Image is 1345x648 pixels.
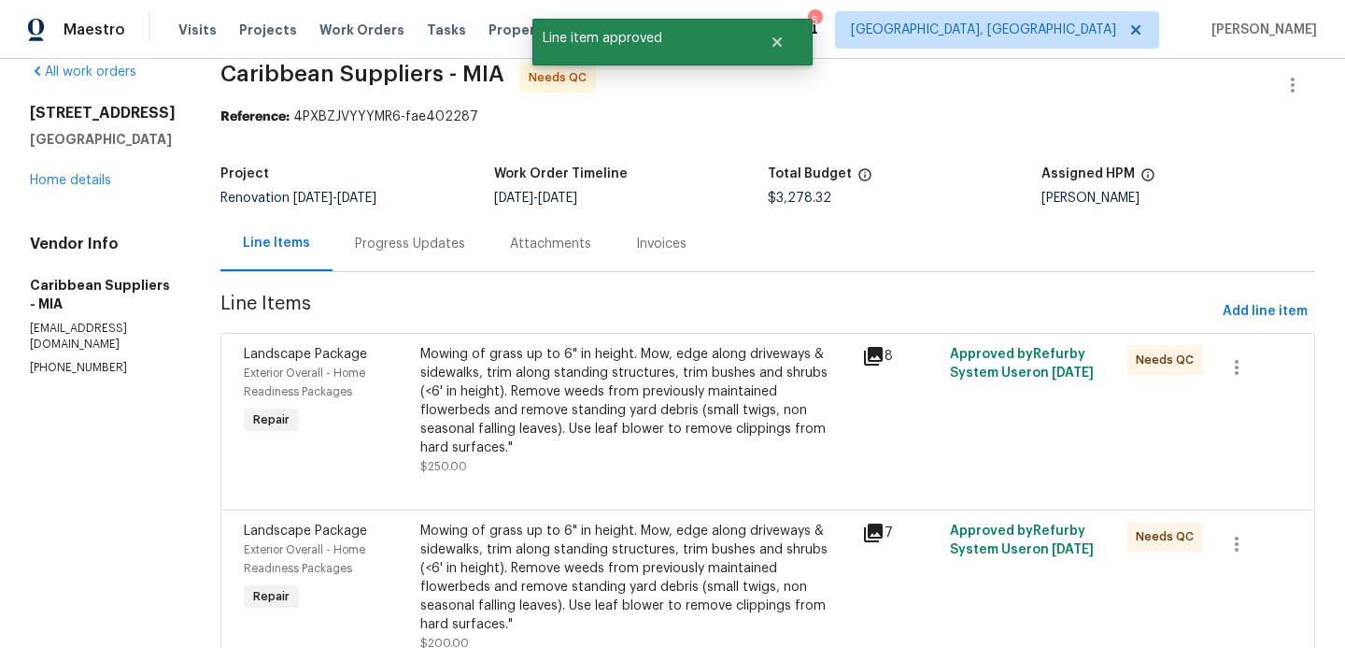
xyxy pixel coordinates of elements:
[1041,192,1315,205] div: [PERSON_NAME]
[427,23,466,36] span: Tasks
[220,108,1315,126] div: 4PXBZJVYYYMR6-fae402287
[239,21,297,39] span: Projects
[538,192,577,205] span: [DATE]
[30,65,136,79] a: All work orders
[420,522,851,634] div: Mowing of grass up to 6" in height. Mow, edge along driveways & sidewalks, trim along standing st...
[420,461,467,472] span: $250.00
[862,522,939,544] div: 7
[851,21,1116,39] span: [GEOGRAPHIC_DATA], [GEOGRAPHIC_DATA]
[1052,367,1094,380] span: [DATE]
[488,21,561,39] span: Properties
[862,345,939,367] div: 8
[220,110,290,123] b: Reference:
[30,321,176,353] p: [EMAIL_ADDRESS][DOMAIN_NAME]
[420,345,851,457] div: Mowing of grass up to 6" in height. Mow, edge along driveways & sidewalks, trim along standing st...
[494,167,628,180] h5: Work Order Timeline
[178,21,217,39] span: Visits
[220,295,1215,329] span: Line Items
[244,544,365,574] span: Exterior Overall - Home Readiness Packages
[30,235,176,253] h4: Vendor Info
[246,410,297,429] span: Repair
[1140,167,1155,192] span: The hpm assigned to this work order.
[746,23,808,61] button: Close
[30,174,111,187] a: Home details
[1041,167,1135,180] h5: Assigned HPM
[950,525,1094,556] span: Approved by Refurby System User on
[220,167,269,180] h5: Project
[244,525,367,538] span: Landscape Package
[30,276,176,313] h5: Caribbean Suppliers - MIA
[244,367,365,397] span: Exterior Overall - Home Readiness Packages
[768,192,831,205] span: $3,278.32
[636,235,687,253] div: Invoices
[532,19,746,58] span: Line item approved
[1204,21,1317,39] span: [PERSON_NAME]
[244,348,367,361] span: Landscape Package
[220,63,504,85] span: Caribbean Suppliers - MIA
[30,130,176,149] h5: [GEOGRAPHIC_DATA]
[319,21,404,39] span: Work Orders
[808,11,821,30] div: 6
[30,360,176,376] p: [PHONE_NUMBER]
[220,192,376,205] span: Renovation
[243,234,310,252] div: Line Items
[293,192,376,205] span: -
[1136,351,1201,369] span: Needs QC
[355,235,465,253] div: Progress Updates
[510,235,591,253] div: Attachments
[857,167,872,192] span: The total cost of line items that have been proposed by Opendoor. This sum includes line items th...
[950,348,1094,380] span: Approved by Refurby System User on
[494,192,533,205] span: [DATE]
[293,192,333,205] span: [DATE]
[30,104,176,122] h2: [STREET_ADDRESS]
[1215,295,1315,329] button: Add line item
[529,68,594,87] span: Needs QC
[768,167,852,180] h5: Total Budget
[494,192,577,205] span: -
[1223,300,1308,324] span: Add line item
[246,587,297,606] span: Repair
[1136,527,1201,546] span: Needs QC
[1052,543,1094,556] span: [DATE]
[337,192,376,205] span: [DATE]
[64,21,125,39] span: Maestro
